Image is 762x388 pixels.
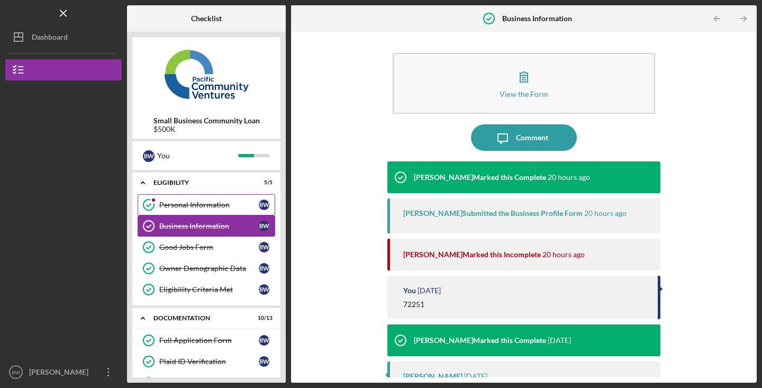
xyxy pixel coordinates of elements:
div: Owner Demographic Data [159,264,259,273]
div: $500K [153,125,260,133]
div: You [403,286,416,295]
div: B W [259,200,269,210]
div: [PERSON_NAME] Marked this Complete [414,173,546,182]
b: Business Information [502,14,572,23]
time: 2025-07-24 23:04 [464,372,487,381]
div: Documentation [153,315,246,321]
div: Eligibility [153,179,246,186]
div: B W [143,150,155,162]
button: Comment [471,124,577,151]
a: Full Application FormBW [138,330,275,351]
time: 2025-08-08 20:58 [418,286,441,295]
time: 2025-08-11 19:52 [584,209,627,218]
div: B W [259,242,269,252]
div: 5 / 5 [253,179,273,186]
div: Comment [516,124,548,151]
div: [PERSON_NAME] Submitted the Business Profile Form [403,209,583,218]
text: BW [12,369,20,375]
div: B W [259,356,269,367]
a: Business InformationBW [138,215,275,237]
div: B W [259,284,269,295]
img: Product logo [132,42,280,106]
div: B W [259,335,269,346]
div: [PERSON_NAME] Marked this Incomplete [403,250,541,259]
a: Plaid ID VerificationBW [138,351,275,372]
div: Eligibility Criteria Met [159,285,259,294]
div: Good Jobs Form [159,243,259,251]
button: Dashboard [5,26,122,48]
div: B W [259,221,269,231]
div: [PERSON_NAME] Marked this Complete [414,336,546,345]
button: View the Form [393,53,655,114]
div: You [157,147,238,165]
div: Personal Information [159,201,259,209]
div: Plaid ID Verification [159,357,259,366]
b: Checklist [191,14,222,23]
a: Eligibility Criteria MetBW [138,279,275,300]
div: View the Form [500,90,548,98]
a: Owner Demographic DataBW [138,258,275,279]
a: Good Jobs FormBW [138,237,275,258]
b: Small Business Community Loan [153,116,260,125]
time: 2025-08-11 19:51 [542,250,585,259]
div: Full Application Form [159,336,259,345]
time: 2025-08-11 19:53 [548,173,590,182]
time: 2025-07-24 23:04 [548,336,571,345]
div: [PERSON_NAME] [26,362,95,385]
a: Personal InformationBW [138,194,275,215]
div: Dashboard [32,26,68,50]
button: BW[PERSON_NAME] [5,362,122,383]
div: Business Information [159,222,259,230]
div: B W [259,263,269,274]
div: [PERSON_NAME] [403,372,462,381]
div: 72251 [403,300,424,309]
div: 10 / 13 [253,315,273,321]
